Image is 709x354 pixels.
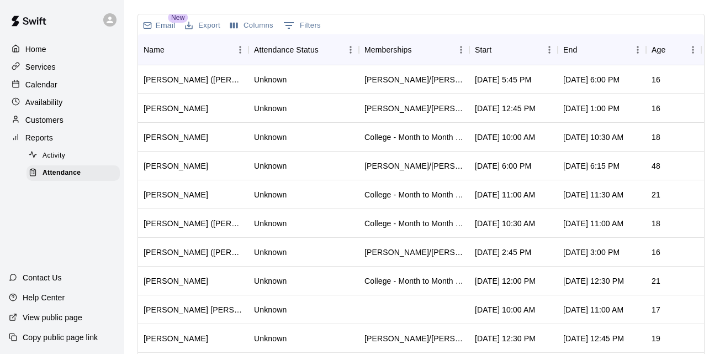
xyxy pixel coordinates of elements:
div: 21 [652,189,660,200]
div: Luke Roccesano [144,189,208,200]
div: College - Month to Month Membership [364,132,464,143]
div: College - Month to Month Membership [364,275,464,287]
div: Aug 14, 2025, 2:45 PM [475,247,531,258]
button: Sort [577,42,592,58]
div: Aug 14, 2025, 12:00 PM [475,275,536,287]
div: Aug 14, 2025, 5:45 PM [475,74,531,85]
div: Aug 14, 2025, 10:30 AM [475,218,535,229]
div: Aug 14, 2025, 6:00 PM [563,74,620,85]
p: Calendar [25,79,57,90]
span: Attendance [43,168,81,179]
div: Aug 14, 2025, 10:00 AM [475,132,535,143]
a: Reports [9,129,115,146]
div: Max Koller (Keith Koller) [144,247,243,258]
a: Activity [27,147,124,164]
div: Unknown [254,189,287,200]
div: 48 [652,160,660,171]
div: Unknown [254,74,287,85]
div: Memberships [364,34,412,65]
div: College - Month to Month Membership [364,189,464,200]
p: Services [25,61,56,72]
button: Select columns [227,17,276,34]
div: End [558,34,646,65]
div: Jack Fournier (Jack Fournier) [144,218,243,229]
div: Tom/Mike - Month to Month Membership - 2x per week, Tom/Mike - Full Year Member Unlimited , Colle... [364,333,464,344]
p: Email [156,20,176,31]
div: Tom/Mike - 3 Month Membership - 2x per week [364,74,464,85]
button: Sort [319,42,334,58]
button: Menu [232,41,248,58]
div: 16 [652,103,660,114]
a: Home [9,41,115,58]
button: Show filters [281,17,324,34]
div: Aug 14, 2025, 12:45 PM [563,333,624,344]
div: Unknown [254,132,287,143]
div: Memberships [359,34,469,65]
div: Aug 14, 2025, 6:15 PM [563,160,620,171]
div: 16 [652,247,660,258]
div: Age [652,34,665,65]
div: Aug 14, 2025, 12:30 PM [563,275,624,287]
div: Aug 14, 2025, 11:00 AM [563,304,623,315]
p: Availability [25,97,63,108]
a: Availability [9,94,115,111]
p: Help Center [23,292,65,303]
a: Calendar [9,76,115,93]
div: 21 [652,275,660,287]
button: Sort [665,42,681,58]
div: Name [144,34,165,65]
div: Ryan Holman [144,333,208,344]
div: Aug 14, 2025, 11:00 AM [475,189,535,200]
div: Unknown [254,160,287,171]
button: Menu [685,41,701,58]
div: Aug 14, 2025, 1:00 PM [563,103,620,114]
button: Menu [342,41,359,58]
div: Tom DeSarno [144,275,208,287]
div: Name [138,34,248,65]
div: College - Month to Month Membership [364,218,464,229]
p: Copy public page link [23,332,98,343]
div: Aug 14, 2025, 11:00 AM [563,218,623,229]
div: Attendance Status [248,34,359,65]
div: Attendance [27,165,120,181]
p: Contact Us [23,272,62,283]
a: Customers [9,112,115,128]
span: Activity [43,150,65,162]
div: 18 [652,132,660,143]
span: New [168,13,188,23]
div: Jose Melendez [144,160,208,171]
div: Unknown [254,304,287,315]
div: Aug 14, 2025, 12:45 PM [475,103,536,114]
p: Reports [25,132,53,143]
div: Unknown [254,103,287,114]
div: Todd/Brad - Full Year Member Unlimited [364,247,464,258]
button: Email [140,18,178,33]
button: Export [182,17,223,34]
div: End [563,34,577,65]
div: Aug 14, 2025, 12:30 PM [475,333,536,344]
div: Aug 14, 2025, 3:00 PM [563,247,620,258]
button: Menu [541,41,558,58]
div: 16 [652,74,660,85]
button: Sort [491,42,507,58]
div: Start [475,34,491,65]
div: 18 [652,218,660,229]
button: Sort [165,42,180,58]
div: Tom/Mike - 3 Month Membership - 2x per week [364,103,464,114]
div: Unknown [254,333,287,344]
a: Attendance [27,164,124,181]
button: Menu [453,41,469,58]
div: Aug 14, 2025, 10:00 AM [475,304,535,315]
div: Aug 14, 2025, 11:30 AM [563,189,623,200]
div: 19 [652,333,660,344]
p: Home [25,44,46,55]
button: Sort [412,42,427,58]
div: Aug 14, 2025, 10:30 AM [563,132,623,143]
div: Age [646,34,701,65]
div: Activity [27,148,120,164]
a: Services [9,59,115,75]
